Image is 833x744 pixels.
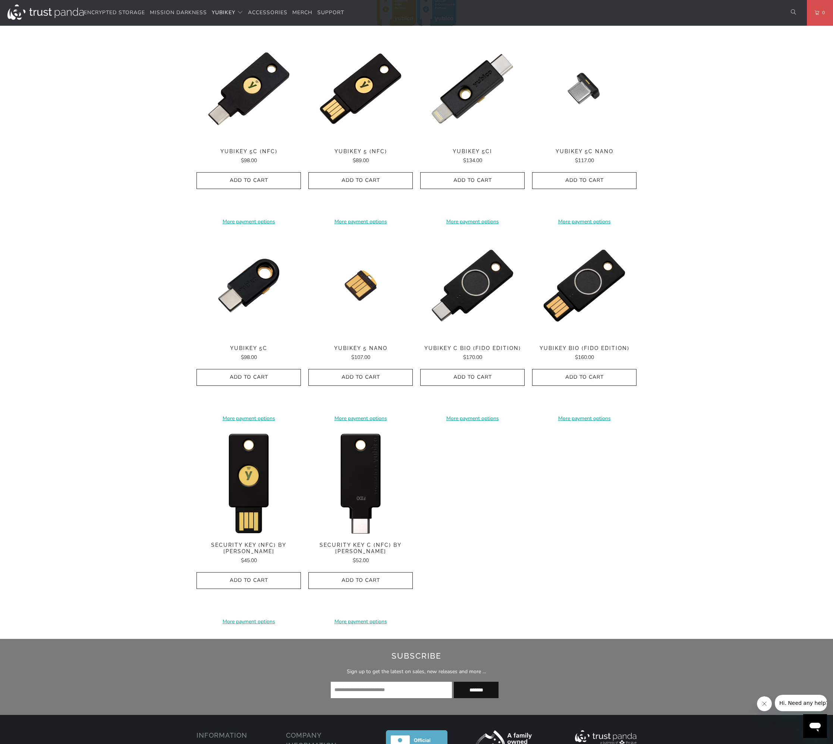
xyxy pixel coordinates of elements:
[292,9,312,16] span: Merch
[197,369,301,386] button: Add to Cart
[308,233,413,338] a: YubiKey 5 Nano - Trust Panda YubiKey 5 Nano - Trust Panda
[420,148,525,165] a: YubiKey 5Ci $134.00
[197,218,301,226] a: More payment options
[803,714,827,738] iframe: Button to launch messaging window
[420,148,525,155] span: YubiKey 5Ci
[463,157,482,164] span: $134.00
[84,9,145,16] span: Encrypted Storage
[308,148,413,155] span: YubiKey 5 (NFC)
[420,172,525,189] button: Add to Cart
[353,557,369,564] span: $52.00
[292,4,312,22] a: Merch
[197,542,301,565] a: Security Key (NFC) by [PERSON_NAME] $45.00
[308,414,413,423] a: More payment options
[308,369,413,386] button: Add to Cart
[197,172,301,189] button: Add to Cart
[197,37,301,141] a: YubiKey 5C (NFC) - Trust Panda YubiKey 5C (NFC) - Trust Panda
[241,557,257,564] span: $45.00
[420,345,525,351] span: YubiKey C Bio (FIDO Edition)
[420,369,525,386] button: Add to Cart
[316,374,405,381] span: Add to Cart
[308,218,413,226] a: More payment options
[197,572,301,589] button: Add to Cart
[197,414,301,423] a: More payment options
[532,345,636,362] a: YubiKey Bio (FIDO Edition) $160.00
[532,148,636,155] span: YubiKey 5C Nano
[150,9,207,16] span: Mission Darkness
[248,4,287,22] a: Accessories
[308,148,413,165] a: YubiKey 5 (NFC) $89.00
[197,618,301,626] a: More payment options
[420,37,525,141] img: YubiKey 5Ci - Trust Panda
[167,668,666,676] p: Sign up to get the latest on sales, new releases and more …
[575,354,594,361] span: $160.00
[308,37,413,141] img: YubiKey 5 (NFC) - Trust Panda
[317,4,344,22] a: Support
[197,233,301,338] a: YubiKey 5C - Trust Panda YubiKey 5C - Trust Panda
[532,369,636,386] button: Add to Cart
[428,374,517,381] span: Add to Cart
[197,37,301,141] img: YubiKey 5C (NFC) - Trust Panda
[420,233,525,338] a: YubiKey C Bio (FIDO Edition) - Trust Panda YubiKey C Bio (FIDO Edition) - Trust Panda
[7,4,84,20] img: Trust Panda Australia
[308,430,413,535] a: Security Key C (NFC) by Yubico - Trust Panda Security Key C (NFC) by Yubico - Trust Panda
[308,172,413,189] button: Add to Cart
[197,345,301,351] span: YubiKey 5C
[212,4,243,22] summary: YubiKey
[308,618,413,626] a: More payment options
[351,354,370,361] span: $107.00
[420,345,525,362] a: YubiKey C Bio (FIDO Edition) $170.00
[532,345,636,351] span: YubiKey Bio (FIDO Edition)
[308,542,413,565] a: Security Key C (NFC) by [PERSON_NAME] $52.00
[532,37,636,141] img: YubiKey 5C Nano - Trust Panda
[204,177,293,184] span: Add to Cart
[204,374,293,381] span: Add to Cart
[197,542,301,555] span: Security Key (NFC) by [PERSON_NAME]
[197,430,301,535] a: Security Key (NFC) by Yubico - Trust Panda Security Key (NFC) by Yubico - Trust Panda
[308,430,413,535] img: Security Key C (NFC) by Yubico - Trust Panda
[197,345,301,362] a: YubiKey 5C $98.00
[197,148,301,155] span: YubiKey 5C (NFC)
[197,233,301,338] img: YubiKey 5C - Trust Panda
[308,542,413,555] span: Security Key C (NFC) by [PERSON_NAME]
[150,4,207,22] a: Mission Darkness
[197,430,301,535] img: Security Key (NFC) by Yubico - Trust Panda
[308,37,413,141] a: YubiKey 5 (NFC) - Trust Panda YubiKey 5 (NFC) - Trust Panda
[353,157,369,164] span: $89.00
[428,177,517,184] span: Add to Cart
[532,148,636,165] a: YubiKey 5C Nano $117.00
[317,9,344,16] span: Support
[532,233,636,338] a: YubiKey Bio (FIDO Edition) - Trust Panda YubiKey Bio (FIDO Edition) - Trust Panda
[241,157,257,164] span: $98.00
[819,9,825,17] span: 0
[308,345,413,362] a: YubiKey 5 Nano $107.00
[316,177,405,184] span: Add to Cart
[308,572,413,589] button: Add to Cart
[420,414,525,423] a: More payment options
[84,4,145,22] a: Encrypted Storage
[463,354,482,361] span: $170.00
[775,695,827,711] iframe: Message from company
[532,414,636,423] a: More payment options
[308,233,413,338] img: YubiKey 5 Nano - Trust Panda
[532,172,636,189] button: Add to Cart
[308,345,413,351] span: YubiKey 5 Nano
[241,354,257,361] span: $98.00
[167,650,666,662] h2: Subscribe
[248,9,287,16] span: Accessories
[420,233,525,338] img: YubiKey C Bio (FIDO Edition) - Trust Panda
[212,9,235,16] span: YubiKey
[532,218,636,226] a: More payment options
[540,177,629,184] span: Add to Cart
[316,577,405,584] span: Add to Cart
[532,233,636,338] img: YubiKey Bio (FIDO Edition) - Trust Panda
[420,218,525,226] a: More payment options
[4,5,54,11] span: Hi. Need any help?
[532,37,636,141] a: YubiKey 5C Nano - Trust Panda YubiKey 5C Nano - Trust Panda
[84,4,344,22] nav: Translation missing: en.navigation.header.main_nav
[757,696,772,711] iframe: Close message
[420,37,525,141] a: YubiKey 5Ci - Trust Panda YubiKey 5Ci - Trust Panda
[575,157,594,164] span: $117.00
[204,577,293,584] span: Add to Cart
[540,374,629,381] span: Add to Cart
